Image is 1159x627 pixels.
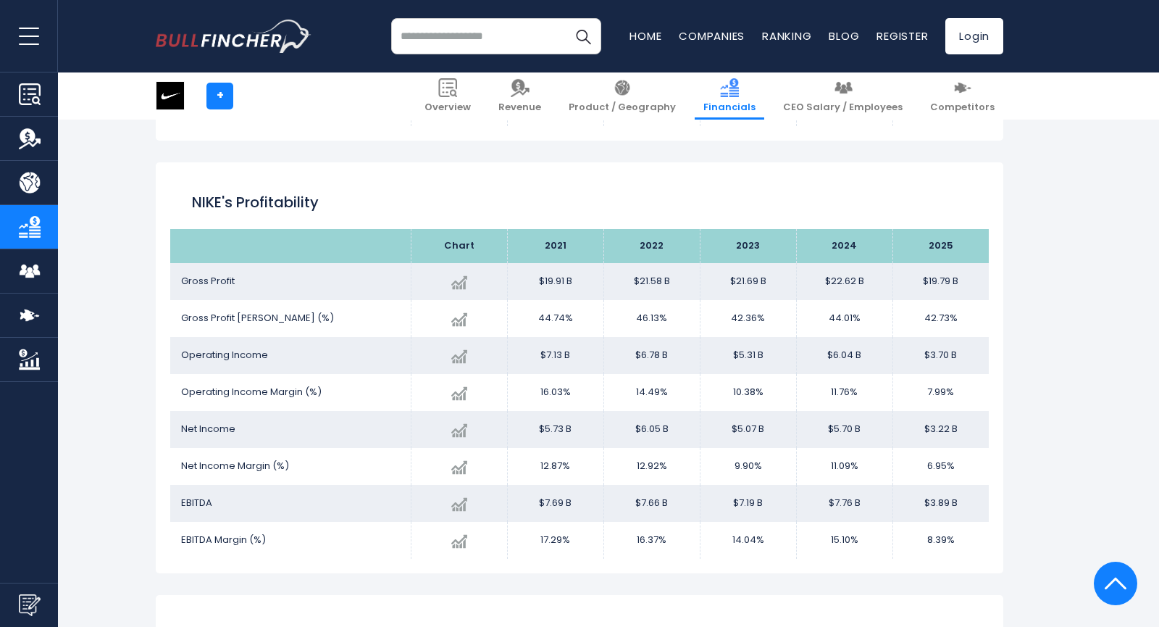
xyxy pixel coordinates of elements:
a: CEO Salary / Employees [774,72,911,120]
td: $7.66 B [603,485,700,522]
td: 17.29% [507,522,603,559]
td: 14.49% [603,374,700,411]
span: Revenue [498,101,541,114]
a: Go to homepage [156,20,311,53]
td: 8.39% [892,522,989,559]
td: $7.19 B [700,485,796,522]
td: 14.04% [700,522,796,559]
a: Ranking [762,28,811,43]
span: Competitors [930,101,995,114]
td: $7.13 B [507,337,603,374]
td: 6.95% [892,448,989,485]
td: 44.01% [796,300,892,337]
a: Product / Geography [560,72,685,120]
span: Net Income Margin (%) [181,459,289,473]
td: $19.79 B [892,263,989,300]
td: $6.05 B [603,411,700,448]
a: Home [629,28,661,43]
span: Financials [703,101,756,114]
td: 15.10% [796,522,892,559]
td: 46.13% [603,300,700,337]
td: 12.92% [603,448,700,485]
span: Gross Profit [181,274,235,288]
a: Blog [829,28,859,43]
a: Revenue [490,72,550,120]
th: Chart [411,229,507,263]
a: Companies [679,28,745,43]
span: EBITDA Margin (%) [181,533,266,547]
td: 9.90% [700,448,796,485]
td: 44.74% [507,300,603,337]
td: 11.09% [796,448,892,485]
td: $21.69 B [700,263,796,300]
td: 42.36% [700,300,796,337]
td: $5.73 B [507,411,603,448]
span: Gross Profit [PERSON_NAME] (%) [181,311,334,325]
span: Net Income [181,422,235,436]
th: 2021 [507,229,603,263]
h2: NIKE's Profitability [192,191,967,213]
button: Search [565,18,601,54]
th: 2025 [892,229,989,263]
a: Competitors [921,72,1003,120]
td: $3.89 B [892,485,989,522]
td: 11.76% [796,374,892,411]
span: EBITDA [181,496,212,510]
span: CEO Salary / Employees [783,101,903,114]
td: 42.73% [892,300,989,337]
td: 10.38% [700,374,796,411]
td: $5.31 B [700,337,796,374]
td: $3.70 B [892,337,989,374]
span: Overview [424,101,471,114]
th: 2024 [796,229,892,263]
th: 2023 [700,229,796,263]
td: $6.78 B [603,337,700,374]
a: Register [876,28,928,43]
span: Product / Geography [569,101,676,114]
img: bullfincher logo [156,20,311,53]
td: 12.87% [507,448,603,485]
a: Overview [416,72,480,120]
td: $3.22 B [892,411,989,448]
td: $7.69 B [507,485,603,522]
td: 7.99% [892,374,989,411]
td: $19.91 B [507,263,603,300]
td: 16.37% [603,522,700,559]
td: $5.70 B [796,411,892,448]
a: Login [945,18,1003,54]
td: $5.07 B [700,411,796,448]
span: Operating Income [181,348,268,362]
img: NKE logo [156,82,184,109]
th: 2022 [603,229,700,263]
td: 16.03% [507,374,603,411]
td: $6.04 B [796,337,892,374]
td: $7.76 B [796,485,892,522]
td: $22.62 B [796,263,892,300]
a: Financials [695,72,764,120]
td: $21.58 B [603,263,700,300]
a: + [206,83,233,109]
span: Operating Income Margin (%) [181,385,322,399]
